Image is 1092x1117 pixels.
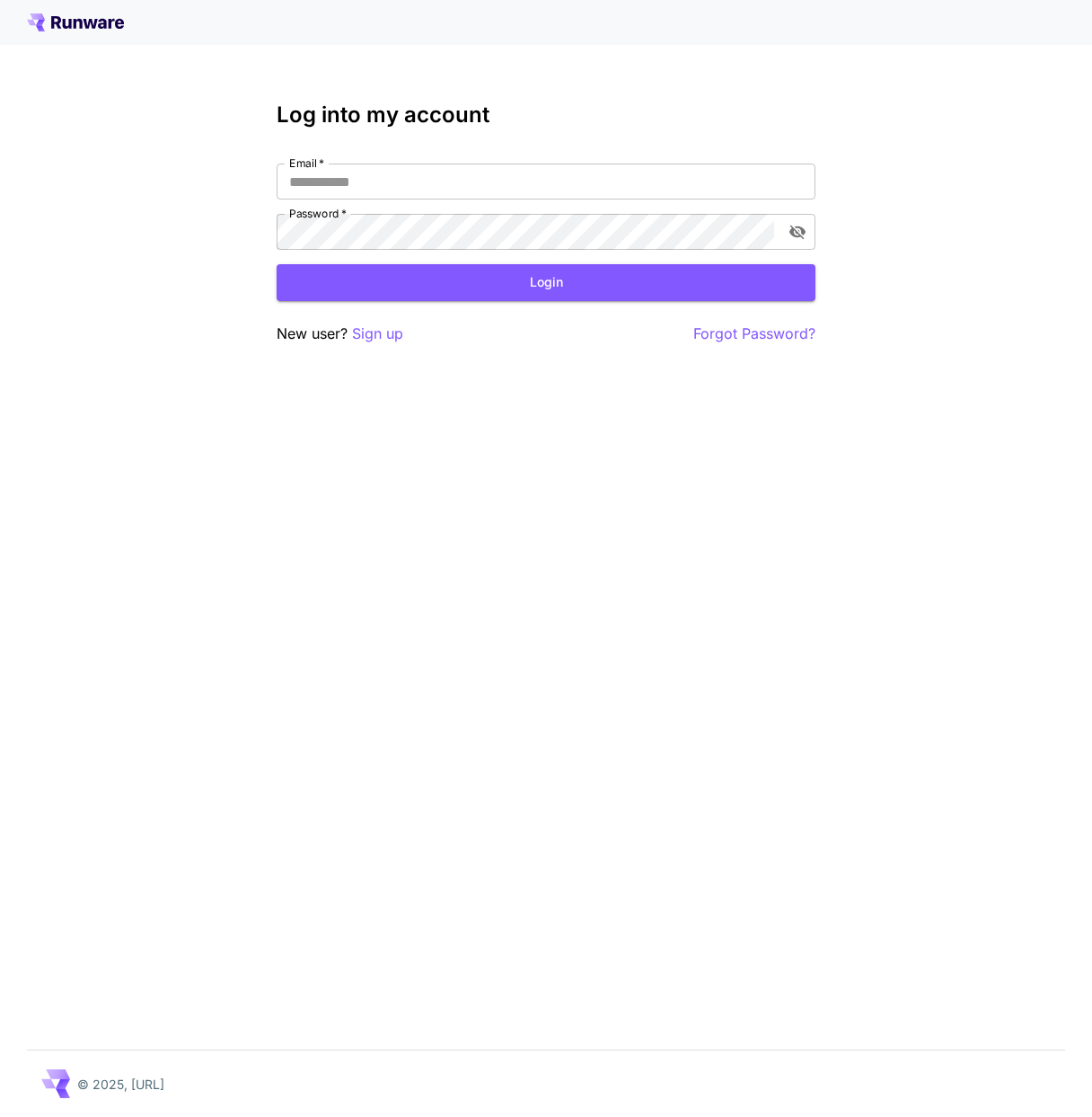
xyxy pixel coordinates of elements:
button: Login [277,264,815,301]
button: Sign up [352,323,403,345]
h3: Log into my account [277,102,815,128]
p: © 2025, [URL] [77,1075,164,1094]
button: Forgot Password? [693,323,815,345]
button: toggle password visibility [781,216,814,248]
label: Email [289,155,324,171]
label: Password [289,206,347,221]
p: New user? [277,323,403,345]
